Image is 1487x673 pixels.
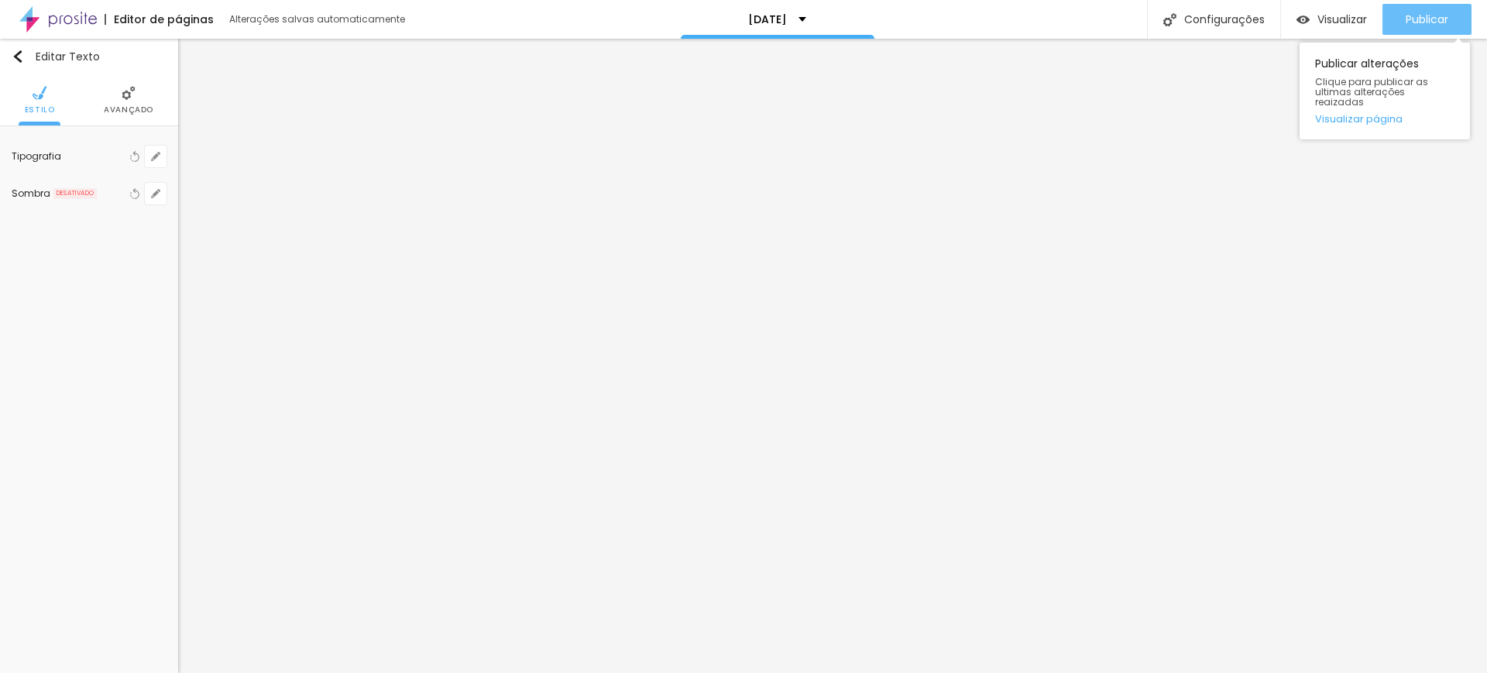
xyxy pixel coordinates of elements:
div: Alterações salvas automaticamente [229,15,407,24]
button: Publicar [1382,4,1472,35]
img: Icone [12,50,24,63]
span: Avançado [104,106,153,114]
div: Editor de páginas [105,14,214,25]
div: Tipografia [12,152,126,161]
img: Icone [122,86,136,100]
div: Editar Texto [12,50,100,63]
a: Visualizar página [1315,114,1454,124]
span: DESATIVADO [53,188,97,199]
div: Sombra [12,189,50,198]
iframe: Editor [178,39,1487,673]
p: [DATE] [748,14,787,25]
span: Visualizar [1317,13,1367,26]
div: Publicar alterações [1300,43,1470,139]
span: Estilo [25,106,55,114]
button: Visualizar [1281,4,1382,35]
img: Icone [33,86,46,100]
img: view-1.svg [1296,13,1310,26]
span: Publicar [1406,13,1448,26]
span: Clique para publicar as ultimas alterações reaizadas [1315,77,1454,108]
img: Icone [1163,13,1176,26]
